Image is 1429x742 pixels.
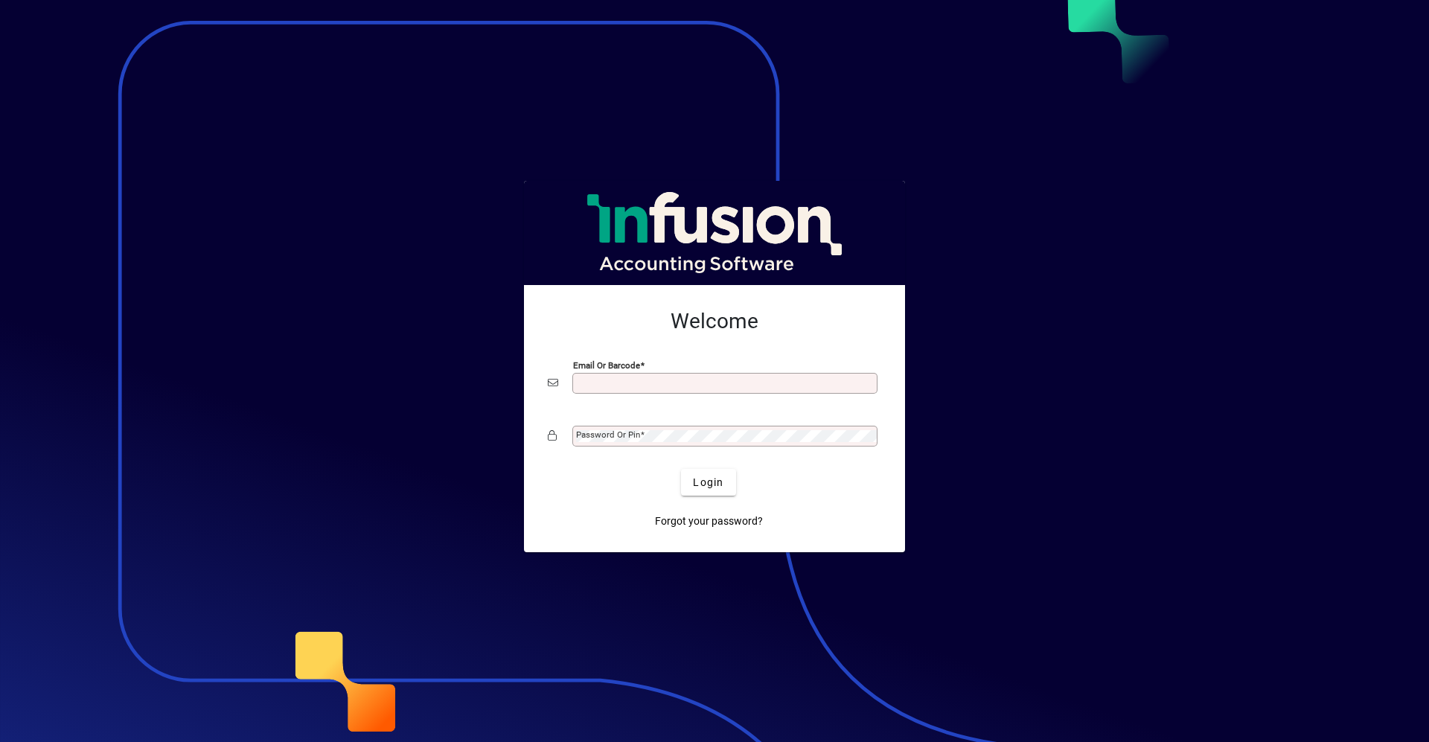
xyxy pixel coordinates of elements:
[649,508,769,534] a: Forgot your password?
[693,475,723,490] span: Login
[655,514,763,529] span: Forgot your password?
[681,469,735,496] button: Login
[548,309,881,334] h2: Welcome
[573,360,640,371] mat-label: Email or Barcode
[576,429,640,440] mat-label: Password or Pin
